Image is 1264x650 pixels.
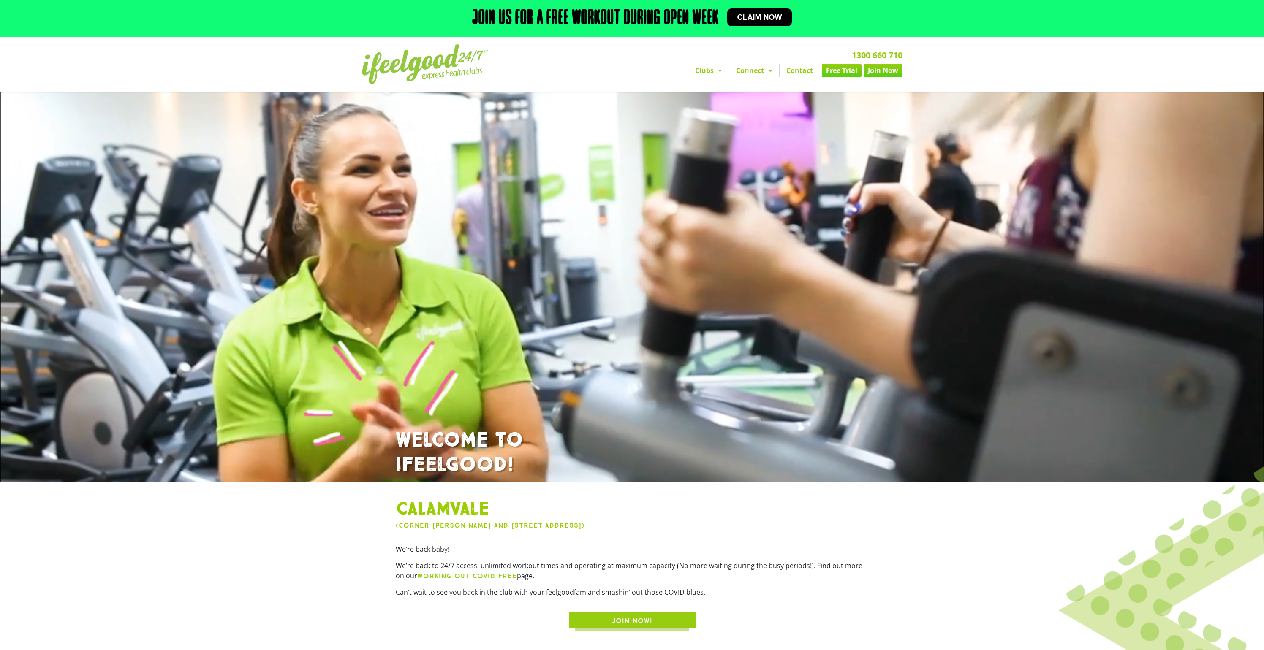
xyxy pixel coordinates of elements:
a: Free Trial [822,64,862,77]
a: Join Now [864,64,902,77]
a: JOIN NOW! [569,612,696,628]
span: JOIN NOW! [612,616,652,626]
h1: Calamvale [396,498,869,520]
span: Claim now [737,14,782,21]
nav: Menu [554,64,902,77]
p: Can’t wait to see you back in the club with your feelgoodfam and smashin’ out those COVID blues. [396,587,869,597]
a: 1300 660 710 [852,49,902,61]
h2: Join us for a free workout during open week [472,8,719,29]
p: We’re back baby! [396,544,869,554]
p: We’re back to 24/7 access, unlimited workout times and operating at maximum capacity (No more wai... [396,561,869,581]
h1: WELCOME TO IFEELGOOD! [396,428,869,477]
b: WORKING OUT COVID FREE [417,572,517,580]
a: Clubs [688,64,729,77]
a: Contact [780,64,820,77]
a: Connect [729,64,779,77]
a: (Corner [PERSON_NAME] and [STREET_ADDRESS]) [396,521,584,529]
a: WORKING OUT COVID FREE [417,571,517,580]
a: Claim now [727,8,792,26]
